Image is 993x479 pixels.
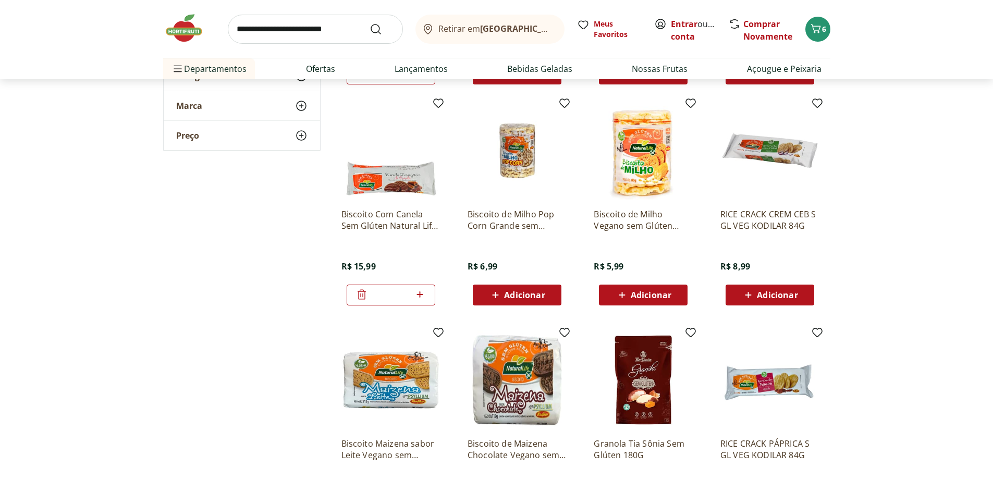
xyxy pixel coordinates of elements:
b: [GEOGRAPHIC_DATA]/[GEOGRAPHIC_DATA] [480,23,656,34]
img: Biscoito de Milho Vegano sem Glúten Kodilar 80g [594,101,693,200]
img: Biscoito de Milho Pop Corn Grande sem Glúten Kodilar 80g [468,101,567,200]
img: Hortifruti [163,13,215,44]
a: Biscoito de Milho Pop Corn Grande sem Glúten Kodilar 80g [468,208,567,231]
a: Granola Tia Sônia Sem Glúten 180G [594,438,693,461]
a: Açougue e Peixaria [747,63,822,75]
a: Entrar [671,18,697,30]
img: Biscoito Maizena sabor Leite Vegano sem Glúten Kodilar 112g [341,330,440,429]
a: Meus Favoritos [577,19,642,40]
span: Departamentos [171,56,247,81]
img: Biscoito de Maizena Chocolate Vegano sem Glúten Kodilar 112g [468,330,567,429]
a: Bebidas Geladas [507,63,572,75]
a: Comprar Novamente [743,18,792,42]
button: Adicionar [473,285,561,305]
span: Preço [176,130,199,141]
span: Adicionar [631,291,671,299]
button: Retirar em[GEOGRAPHIC_DATA]/[GEOGRAPHIC_DATA] [415,15,565,44]
a: Biscoito de Maizena Chocolate Vegano sem Glúten Kodilar 112g [468,438,567,461]
button: Menu [171,56,184,81]
img: RICE CRACK PÁPRICA S GL VEG KODILAR 84G [720,330,819,429]
span: R$ 8,99 [720,261,750,272]
a: Biscoito Com Canela Sem Glúten Natural Life 140G [341,208,440,231]
button: Preço [164,121,320,150]
span: Adicionar [757,291,798,299]
a: Biscoito de Milho Vegano sem Glúten Kodilar 80g [594,208,693,231]
button: Adicionar [726,285,814,305]
a: Criar conta [671,18,728,42]
a: Lançamentos [395,63,448,75]
button: Adicionar [599,285,688,305]
span: R$ 6,99 [468,261,497,272]
img: Biscoito Com Canela Sem Glúten Natural Life 140G [341,101,440,200]
a: Ofertas [306,63,335,75]
img: RICE CRACK CREM CEB S GL VEG KODILAR 84G [720,101,819,200]
img: Granola Tia Sônia Sem Glúten 180G [594,330,693,429]
a: Biscoito Maizena sabor Leite Vegano sem Glúten Kodilar 112g [341,438,440,461]
input: search [228,15,403,44]
span: Retirar em [438,24,554,33]
span: ou [671,18,717,43]
span: 6 [822,24,826,34]
button: Marca [164,91,320,120]
span: Adicionar [504,291,545,299]
span: R$ 15,99 [341,261,376,272]
a: Nossas Frutas [632,63,688,75]
a: RICE CRACK PÁPRICA S GL VEG KODILAR 84G [720,438,819,461]
button: Carrinho [805,17,830,42]
span: Meus Favoritos [594,19,642,40]
button: Submit Search [370,23,395,35]
a: RICE CRACK CREM CEB S GL VEG KODILAR 84G [720,208,819,231]
span: R$ 5,99 [594,261,623,272]
span: Marca [176,101,202,111]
